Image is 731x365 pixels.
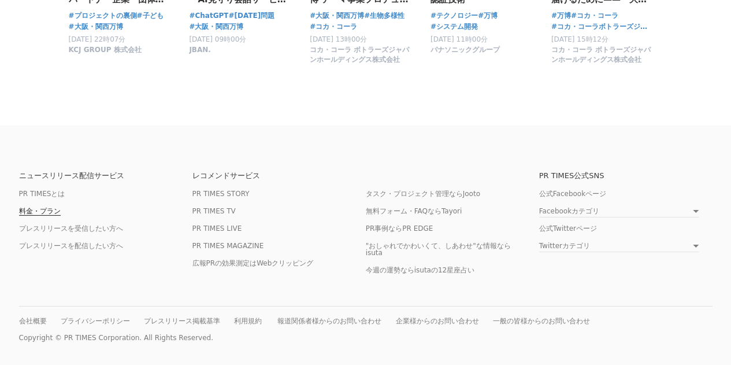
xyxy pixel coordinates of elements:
[539,208,699,217] a: Facebookカテゴリ
[192,242,264,250] a: PR TIMES MAGAZINE
[19,172,192,179] p: ニュースリリース配信サービス
[431,35,488,43] span: [DATE] 11時00分
[478,10,498,21] a: #万博
[192,207,236,215] a: PR TIMES TV
[192,259,314,267] a: 広報PRの効果測定はWebクリッピング
[189,10,228,21] a: #ChatGPT
[571,10,618,21] a: #コカ・コーラ
[364,10,405,21] a: #生物多様性
[277,317,381,325] a: 報道関係者様からのお問い合わせ
[431,21,478,32] a: #システム開発
[69,10,137,21] a: #プロジェクトの裏側
[551,21,654,32] a: #コカ・コーラボトラーズジャパン
[492,317,589,325] a: 一般の皆様からのお問い合わせ
[310,21,357,32] a: #コカ・コーラ
[551,58,654,67] a: コカ・コーラ ボトラーズジャパンホールディングス株式会社
[189,21,243,32] a: #大阪・関西万博
[192,190,250,198] a: PR TIMES STORY
[137,10,164,21] a: #子ども
[69,21,123,32] a: #大阪・関西万博
[19,224,123,233] a: プレスリリースを受信したい方へ
[539,224,597,233] a: 公式Twitterページ
[539,172,713,179] p: PR TIMES公式SNS
[551,10,571,21] a: #万博
[310,45,412,65] span: コカ・コーラ ボトラーズジャパンホールディングス株式会社
[551,35,608,43] span: [DATE] 15時12分
[366,224,433,233] a: PR事例ならPR EDGE
[61,317,130,325] a: プライバシーポリシー
[310,35,367,43] span: [DATE] 13時00分
[539,190,606,198] a: 公式Facebookページ
[19,207,61,216] a: 料金・プラン
[366,242,511,257] a: "おしゃれでかわいくて、しあわせ"な情報ならisuta
[551,45,654,65] span: コカ・コーラ ボトラーズジャパンホールディングス株式会社
[366,266,475,274] a: 今週の運勢ならisutaの12星座占い
[395,317,478,325] a: 企業様からのお問い合わせ
[431,45,500,55] span: パナソニックグループ
[19,317,47,325] a: 会社概要
[228,10,274,21] a: #[DATE]問題
[19,190,65,198] a: PR TIMESとは
[539,242,699,252] a: Twitterカテゴリ
[234,317,262,325] a: 利用規約
[189,35,246,43] span: [DATE] 09時00分
[310,58,412,67] a: コカ・コーラ ボトラーズジャパンホールディングス株式会社
[69,35,126,43] span: [DATE] 22時07分
[144,317,220,325] a: プレスリリース掲載基準
[189,49,211,57] a: JBAN.
[189,45,211,55] span: JBAN.
[366,190,480,198] a: タスク・プロジェクト管理ならJooto
[310,10,364,21] a: #大阪・関西万博
[69,45,142,55] span: KCJ GROUP 株式会社
[431,49,500,57] a: パナソニックグループ
[19,334,713,342] p: Copyright © PR TIMES Corporation. All Rights Reserved.
[366,207,462,215] a: 無料フォーム・FAQならTayori
[192,224,242,233] a: PR TIMES LIVE
[431,10,478,21] a: #テクノロジー
[19,242,123,250] a: プレスリリースを配信したい方へ
[69,49,142,57] a: KCJ GROUP 株式会社
[192,172,366,179] p: レコメンドサービス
